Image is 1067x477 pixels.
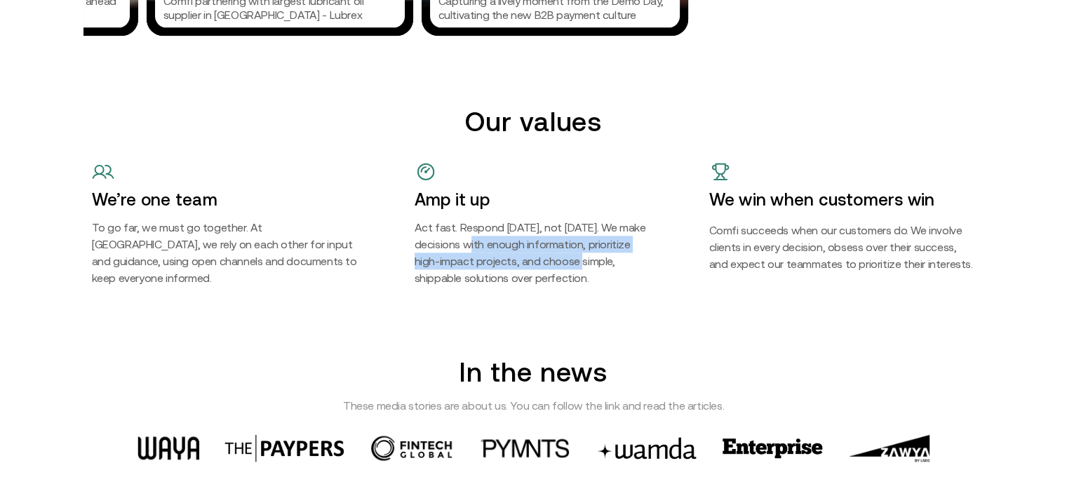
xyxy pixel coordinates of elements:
img: waya [137,436,200,459]
img: thepaypers [224,434,344,462]
h5: Act fast. Respond [DATE], not [DATE]. We make decisions with enough information, prioritize high-... [415,219,653,286]
img: pymnts [481,438,569,457]
h5: To go far, we must go together. At [GEOGRAPHIC_DATA], we rely on each other for input and guidanc... [92,219,358,286]
img: fintech.global [369,435,455,461]
h4: We’re one team [92,189,358,210]
img: enterprise [848,434,930,462]
img: enterprise [723,438,823,457]
h5: Comfi succeeds when our customers do. We involve clients in every decision, obsess over their suc... [709,222,976,272]
h4: We win when customers win [709,189,976,210]
img: wamda [594,436,697,459]
h4: Amp it up [415,189,653,210]
h2: Our values [92,106,976,137]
